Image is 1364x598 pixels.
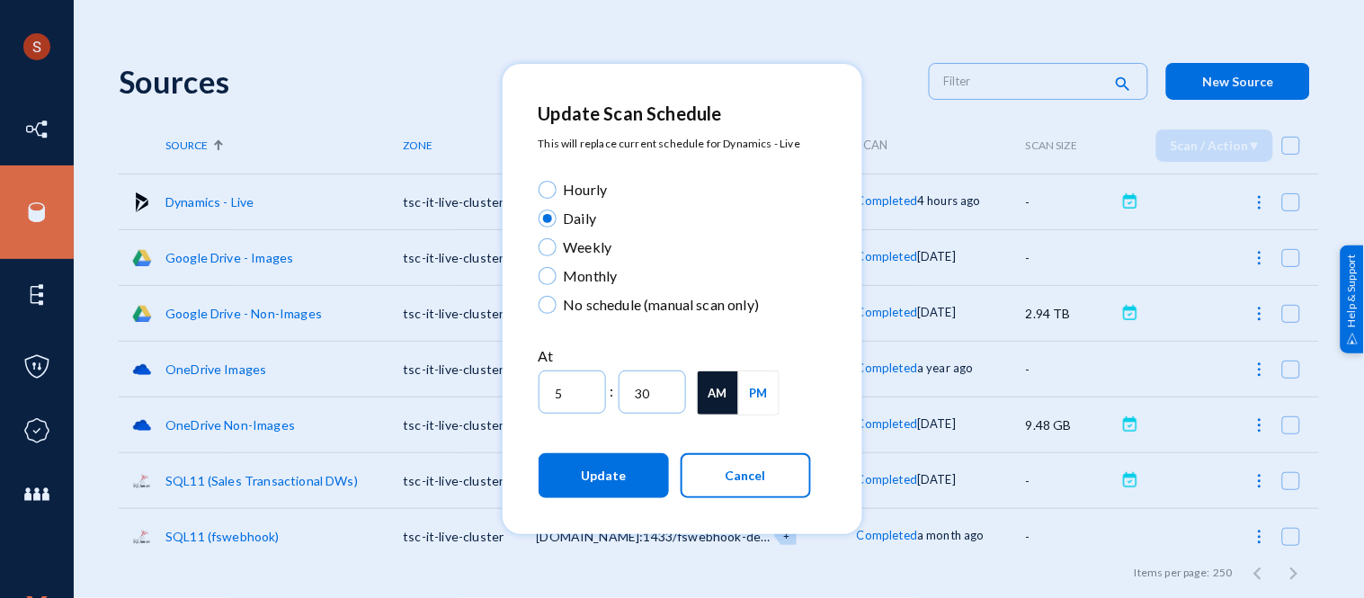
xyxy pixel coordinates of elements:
[581,468,626,483] span: Update
[557,294,760,316] span: No schedule (manual scan only)
[698,371,738,415] button: AM
[539,100,812,127] div: Update Scan Schedule
[739,371,779,415] button: PM
[539,453,669,498] button: Update
[539,345,812,367] div: At
[539,136,812,152] p: This will replace current schedule for Dynamics - Live
[681,453,811,498] button: Cancel
[557,237,612,258] span: Weekly
[557,208,597,229] span: Daily
[557,265,618,287] span: Monthly
[611,380,614,402] span: :
[557,179,608,201] span: Hourly
[726,468,766,483] span: Cancel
